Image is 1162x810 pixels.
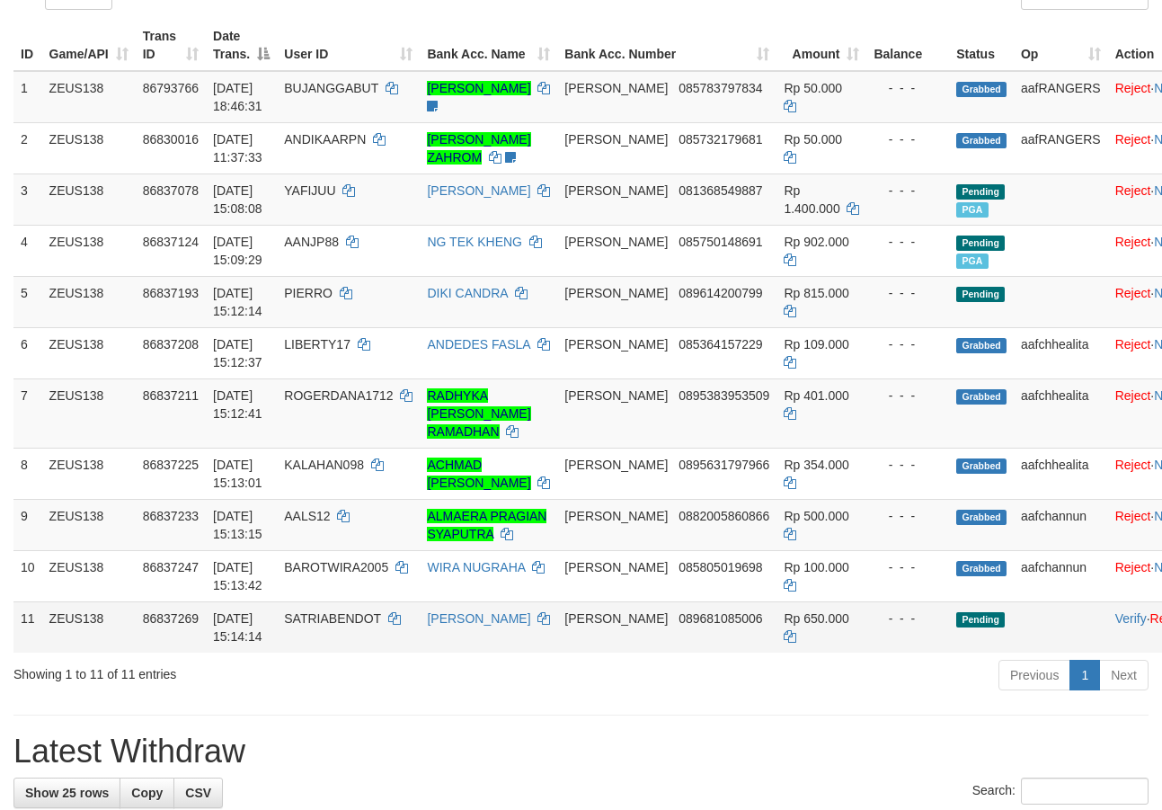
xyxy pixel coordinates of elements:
td: 9 [13,499,42,550]
span: CSV [185,786,211,800]
span: Grabbed [956,561,1007,576]
span: Rp 354.000 [784,458,848,472]
span: PIERRO [284,286,333,300]
span: Rp 100.000 [784,560,848,574]
span: Grabbed [956,510,1007,525]
td: ZEUS138 [42,499,136,550]
span: 86837269 [143,611,199,626]
span: [PERSON_NAME] [564,509,668,523]
span: Copy 085783797834 to clipboard [679,81,762,95]
a: [PERSON_NAME] [427,611,530,626]
span: 86837078 [143,183,199,198]
span: Rp 902.000 [784,235,848,249]
div: - - - [874,233,942,251]
span: [DATE] 15:13:15 [213,509,262,541]
td: 10 [13,550,42,601]
a: CSV [173,778,223,808]
span: Copy 085805019698 to clipboard [679,560,762,574]
span: YAFIJUU [284,183,335,198]
span: [PERSON_NAME] [564,132,668,147]
span: AANJP88 [284,235,339,249]
span: 86837247 [143,560,199,574]
th: Bank Acc. Name: activate to sort column ascending [420,20,557,71]
span: 86830016 [143,132,199,147]
td: aafRANGERS [1014,122,1108,174]
a: Reject [1115,337,1151,352]
span: [PERSON_NAME] [564,458,668,472]
div: - - - [874,507,942,525]
span: [PERSON_NAME] [564,388,668,403]
span: Rp 50.000 [784,81,842,95]
a: [PERSON_NAME] [427,183,530,198]
td: ZEUS138 [42,448,136,499]
td: ZEUS138 [42,378,136,448]
th: User ID: activate to sort column ascending [277,20,420,71]
span: Grabbed [956,82,1007,97]
span: KALAHAN098 [284,458,364,472]
a: Previous [998,660,1070,690]
span: 86793766 [143,81,199,95]
td: ZEUS138 [42,550,136,601]
div: Showing 1 to 11 of 11 entries [13,658,471,683]
span: Copy 0895631797966 to clipboard [679,458,769,472]
span: 86837225 [143,458,199,472]
a: DIKI CANDRA [427,286,507,300]
span: Rp 50.000 [784,132,842,147]
a: RADHYKA [PERSON_NAME] RAMADHAN [427,388,530,439]
div: - - - [874,558,942,576]
a: Show 25 rows [13,778,120,808]
td: ZEUS138 [42,601,136,653]
span: [DATE] 15:12:41 [213,388,262,421]
td: ZEUS138 [42,276,136,327]
span: [DATE] 11:37:33 [213,132,262,165]
div: - - - [874,130,942,148]
span: Rp 109.000 [784,337,848,352]
div: - - - [874,284,942,302]
span: Copy 085750148691 to clipboard [679,235,762,249]
div: - - - [874,335,942,353]
a: Reject [1115,183,1151,198]
span: BAROTWIRA2005 [284,560,388,574]
span: BUJANGGABUT [284,81,378,95]
a: Verify [1115,611,1147,626]
span: Copy 0895383953509 to clipboard [679,388,769,403]
a: Reject [1115,235,1151,249]
td: aafchhealita [1014,327,1108,378]
span: ROGERDANA1712 [284,388,393,403]
td: ZEUS138 [42,71,136,123]
span: Rp 401.000 [784,388,848,403]
td: ZEUS138 [42,122,136,174]
th: Bank Acc. Number: activate to sort column ascending [557,20,776,71]
span: 86837233 [143,509,199,523]
a: Reject [1115,560,1151,574]
span: Rp 650.000 [784,611,848,626]
span: Copy 089614200799 to clipboard [679,286,762,300]
a: Reject [1115,509,1151,523]
td: 4 [13,225,42,276]
div: - - - [874,387,942,405]
span: Pending [956,184,1005,200]
th: ID [13,20,42,71]
td: ZEUS138 [42,327,136,378]
div: - - - [874,610,942,628]
span: Rp 815.000 [784,286,848,300]
span: [PERSON_NAME] [564,560,668,574]
span: 86837124 [143,235,199,249]
td: aafchannun [1014,550,1108,601]
span: [DATE] 15:13:42 [213,560,262,592]
td: ZEUS138 [42,225,136,276]
span: [DATE] 15:08:08 [213,183,262,216]
span: [DATE] 15:12:14 [213,286,262,318]
span: [DATE] 15:12:37 [213,337,262,369]
th: Status [949,20,1014,71]
a: ACHMAD [PERSON_NAME] [427,458,530,490]
th: Amount: activate to sort column ascending [776,20,866,71]
th: Op: activate to sort column ascending [1014,20,1108,71]
span: [DATE] 15:09:29 [213,235,262,267]
td: aafchhealita [1014,448,1108,499]
span: Pending [956,236,1005,251]
span: [DATE] 15:14:14 [213,611,262,644]
td: 1 [13,71,42,123]
span: Rp 500.000 [784,509,848,523]
a: 1 [1069,660,1100,690]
